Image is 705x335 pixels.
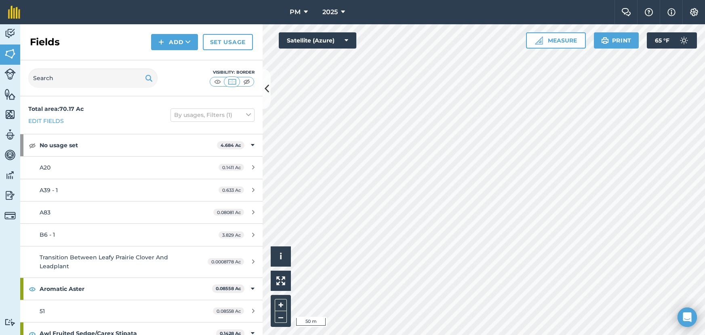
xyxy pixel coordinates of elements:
img: svg+xml;base64,PD94bWwgdmVyc2lvbj0iMS4wIiBlbmNvZGluZz0idXRmLTgiPz4KPCEtLSBHZW5lcmF0b3I6IEFkb2JlIE... [4,169,16,181]
span: 3.829 Ac [219,231,244,238]
button: Satellite (Azure) [279,32,356,49]
button: Print [594,32,639,49]
input: Search [28,68,158,88]
img: svg+xml;base64,PHN2ZyB4bWxucz0iaHR0cDovL3d3dy53My5vcmcvMjAwMC9zdmciIHdpZHRoPSIxNyIgaGVpZ2h0PSIxNy... [667,7,676,17]
strong: 0.08558 Ac [216,286,241,291]
img: svg+xml;base64,PD94bWwgdmVyc2lvbj0iMS4wIiBlbmNvZGluZz0idXRmLTgiPz4KPCEtLSBHZW5lcmF0b3I6IEFkb2JlIE... [4,129,16,141]
span: 0.08081 Ac [213,209,244,216]
a: B6 - 13.829 Ac [20,224,263,246]
img: A question mark icon [644,8,654,16]
span: 0.0008178 Ac [208,258,244,265]
span: 0.08558 Ac [213,307,244,314]
button: Add [151,34,198,50]
span: A20 [40,164,51,171]
strong: Aromatic Aster [40,278,212,300]
a: A830.08081 Ac [20,201,263,223]
img: Four arrows, one pointing top left, one top right, one bottom right and the last bottom left [276,276,285,285]
span: 2025 [322,7,338,17]
img: svg+xml;base64,PD94bWwgdmVyc2lvbj0iMS4wIiBlbmNvZGluZz0idXRmLTgiPz4KPCEtLSBHZW5lcmF0b3I6IEFkb2JlIE... [676,32,692,49]
img: svg+xml;base64,PD94bWwgdmVyc2lvbj0iMS4wIiBlbmNvZGluZz0idXRmLTgiPz4KPCEtLSBHZW5lcmF0b3I6IEFkb2JlIE... [4,189,16,201]
div: Open Intercom Messenger [678,307,697,327]
img: svg+xml;base64,PHN2ZyB4bWxucz0iaHR0cDovL3d3dy53My5vcmcvMjAwMC9zdmciIHdpZHRoPSIxOCIgaGVpZ2h0PSIyNC... [29,140,36,150]
img: svg+xml;base64,PHN2ZyB4bWxucz0iaHR0cDovL3d3dy53My5vcmcvMjAwMC9zdmciIHdpZHRoPSI1MCIgaGVpZ2h0PSI0MC... [227,78,237,86]
img: fieldmargin Logo [8,6,20,19]
img: svg+xml;base64,PHN2ZyB4bWxucz0iaHR0cDovL3d3dy53My5vcmcvMjAwMC9zdmciIHdpZHRoPSI1NiIgaGVpZ2h0PSI2MC... [4,88,16,100]
img: svg+xml;base64,PD94bWwgdmVyc2lvbj0iMS4wIiBlbmNvZGluZz0idXRmLTgiPz4KPCEtLSBHZW5lcmF0b3I6IEFkb2JlIE... [4,68,16,80]
button: i [271,246,291,267]
strong: 4.684 Ac [221,142,241,148]
img: svg+xml;base64,PHN2ZyB4bWxucz0iaHR0cDovL3d3dy53My5vcmcvMjAwMC9zdmciIHdpZHRoPSI1MCIgaGVpZ2h0PSI0MC... [242,78,252,86]
img: svg+xml;base64,PHN2ZyB4bWxucz0iaHR0cDovL3d3dy53My5vcmcvMjAwMC9zdmciIHdpZHRoPSIxOSIgaGVpZ2h0PSIyNC... [145,73,153,83]
span: B6 - 1 [40,231,55,238]
a: Transition Between Leafy Prairie Clover And Leadplant0.0008178 Ac [20,246,263,278]
span: 65 ° F [655,32,669,49]
span: i [280,251,282,261]
button: Measure [526,32,586,49]
img: svg+xml;base64,PD94bWwgdmVyc2lvbj0iMS4wIiBlbmNvZGluZz0idXRmLTgiPz4KPCEtLSBHZW5lcmF0b3I6IEFkb2JlIE... [4,210,16,221]
button: – [275,311,287,323]
img: Two speech bubbles overlapping with the left bubble in the forefront [621,8,631,16]
img: svg+xml;base64,PD94bWwgdmVyc2lvbj0iMS4wIiBlbmNvZGluZz0idXRmLTgiPz4KPCEtLSBHZW5lcmF0b3I6IEFkb2JlIE... [4,318,16,326]
h2: Fields [30,36,60,49]
a: 510.08558 Ac [20,300,263,322]
span: A39 - 1 [40,187,58,194]
button: By usages, Filters (1) [170,108,255,121]
span: A83 [40,209,51,216]
a: Edit fields [28,117,64,125]
span: 0.1411 Ac [219,164,244,171]
div: Visibility: Border [209,69,255,76]
span: 0.633 Ac [219,187,244,193]
img: svg+xml;base64,PHN2ZyB4bWxucz0iaHR0cDovL3d3dy53My5vcmcvMjAwMC9zdmciIHdpZHRoPSI1NiIgaGVpZ2h0PSI2MC... [4,108,16,121]
img: A cog icon [689,8,699,16]
img: Ruler icon [535,36,543,45]
div: No usage set4.684 Ac [20,134,263,156]
img: svg+xml;base64,PD94bWwgdmVyc2lvbj0iMS4wIiBlbmNvZGluZz0idXRmLTgiPz4KPCEtLSBHZW5lcmF0b3I6IEFkb2JlIE... [4,28,16,40]
img: svg+xml;base64,PHN2ZyB4bWxucz0iaHR0cDovL3d3dy53My5vcmcvMjAwMC9zdmciIHdpZHRoPSIxOCIgaGVpZ2h0PSIyNC... [29,284,36,294]
img: svg+xml;base64,PD94bWwgdmVyc2lvbj0iMS4wIiBlbmNvZGluZz0idXRmLTgiPz4KPCEtLSBHZW5lcmF0b3I6IEFkb2JlIE... [4,149,16,161]
img: svg+xml;base64,PHN2ZyB4bWxucz0iaHR0cDovL3d3dy53My5vcmcvMjAwMC9zdmciIHdpZHRoPSIxNCIgaGVpZ2h0PSIyNC... [158,37,164,47]
span: 51 [40,307,45,315]
span: PM [290,7,301,17]
strong: No usage set [40,134,217,156]
img: svg+xml;base64,PHN2ZyB4bWxucz0iaHR0cDovL3d3dy53My5vcmcvMjAwMC9zdmciIHdpZHRoPSI1MCIgaGVpZ2h0PSI0MC... [213,78,223,86]
div: Aromatic Aster0.08558 Ac [20,278,263,300]
a: A200.1411 Ac [20,157,263,178]
button: + [275,299,287,311]
span: Transition Between Leafy Prairie Clover And Leadplant [40,254,168,270]
button: 65 °F [647,32,697,49]
img: svg+xml;base64,PHN2ZyB4bWxucz0iaHR0cDovL3d3dy53My5vcmcvMjAwMC9zdmciIHdpZHRoPSI1NiIgaGVpZ2h0PSI2MC... [4,48,16,60]
a: A39 - 10.633 Ac [20,179,263,201]
a: Set usage [203,34,253,50]
strong: Total area : 70.17 Ac [28,105,84,112]
img: svg+xml;base64,PHN2ZyB4bWxucz0iaHR0cDovL3d3dy53My5vcmcvMjAwMC9zdmciIHdpZHRoPSIxOSIgaGVpZ2h0PSIyNC... [601,36,609,45]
